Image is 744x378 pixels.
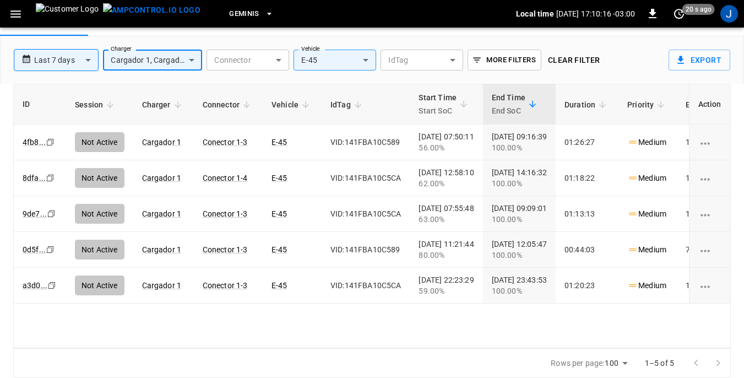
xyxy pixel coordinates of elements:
span: Vehicle [271,98,313,111]
div: [DATE] 12:58:10 [419,167,474,189]
div: Not Active [75,204,124,224]
img: ampcontrol.io logo [103,3,200,17]
div: Not Active [75,276,124,295]
td: VID:141FBA10C5CA [322,160,410,196]
a: E-45 [271,281,287,290]
td: 129.28 kWh [677,160,736,196]
div: [DATE] 09:16:39 [492,131,547,153]
p: Medium [627,280,666,291]
img: Customer Logo [36,3,99,24]
span: Connector [203,98,254,111]
div: [DATE] 14:16:32 [492,167,547,189]
th: ID [14,84,66,125]
div: [DATE] 12:05:47 [492,239,547,261]
div: profile-icon [720,5,738,23]
div: 100.00% [492,214,547,225]
div: 100.00% [492,178,547,189]
a: Conector 1-3 [203,138,248,147]
div: charging session options [698,208,721,219]
div: copy [45,172,56,184]
div: Not Active [75,168,124,188]
span: IdTag [330,98,365,111]
td: VID:141FBA10C589 [322,232,410,268]
div: E-45 [294,50,376,71]
a: Cargador 1 [142,209,182,218]
a: 9de7... [23,209,47,218]
a: a3d0... [23,281,47,290]
div: 100.00% [492,142,547,153]
td: VID:141FBA10C5CA [322,196,410,232]
p: Medium [627,244,666,256]
a: Cargador 1 [142,245,182,254]
div: 63.00% [419,214,474,225]
span: Energy [686,98,725,111]
td: 72.18 kWh [677,232,736,268]
div: 62.00% [419,178,474,189]
div: [DATE] 09:09:01 [492,203,547,225]
td: 120.17 kWh [677,196,736,232]
span: End TimeEnd SoC [492,91,540,117]
td: VID:141FBA10C589 [322,125,410,160]
a: Conector 1-3 [203,245,248,254]
div: 80.00% [419,250,474,261]
div: charging session options [698,172,721,183]
div: 59.00% [419,285,474,296]
p: End SoC [492,104,525,117]
span: Session [75,98,117,111]
a: 4fb8... [23,138,46,147]
td: 01:13:13 [556,196,618,232]
th: Action [689,84,730,125]
button: set refresh interval [670,5,688,23]
td: VID:141FBA10C5CA [322,268,410,304]
p: Medium [627,208,666,220]
p: Medium [627,172,666,184]
a: E-45 [271,245,287,254]
button: Clear filter [544,50,605,71]
td: 01:18:22 [556,160,618,196]
div: 100.00% [492,250,547,261]
div: [DATE] 07:50:11 [419,131,474,153]
a: 8dfa... [23,174,46,182]
label: Charger [111,45,132,53]
a: E-45 [271,174,287,182]
span: Charger [142,98,185,111]
div: copy [46,208,57,220]
div: charging session options [698,137,721,148]
div: [DATE] 23:43:53 [492,274,547,296]
a: Conector 1-4 [203,174,248,182]
button: More Filters [468,50,541,71]
a: Cargador 1 [142,138,182,147]
button: Geminis [225,3,278,25]
div: 100.00% [492,285,547,296]
div: Last 7 days [34,50,99,71]
button: Export [669,50,730,71]
p: [DATE] 17:10:16 -03:00 [556,8,635,19]
a: Conector 1-3 [203,281,248,290]
td: 131.79 kWh [677,268,736,304]
span: Geminis [229,8,259,20]
a: 0d5f... [23,245,46,254]
td: 142.45 kWh [677,125,736,160]
label: Vehicle [301,45,320,53]
a: E-45 [271,138,287,147]
div: [DATE] 22:23:29 [419,274,474,296]
span: Start TimeStart SoC [419,91,471,117]
div: Not Active [75,132,124,152]
div: copy [45,244,56,256]
div: copy [47,279,58,291]
td: 00:44:03 [556,232,618,268]
span: Duration [564,98,610,111]
div: [DATE] 11:21:44 [419,239,474,261]
td: 01:26:27 [556,125,618,160]
td: 01:20:23 [556,268,618,304]
div: Start Time [419,91,457,117]
p: 1–5 of 5 [645,358,674,369]
p: Medium [627,137,666,148]
a: E-45 [271,209,287,218]
a: Cargador 1 [142,281,182,290]
p: Rows per page: [551,358,604,369]
div: sessions table [13,84,731,348]
a: Conector 1-3 [203,209,248,218]
div: charging session options [698,244,721,255]
a: Cargador 1 [142,174,182,182]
